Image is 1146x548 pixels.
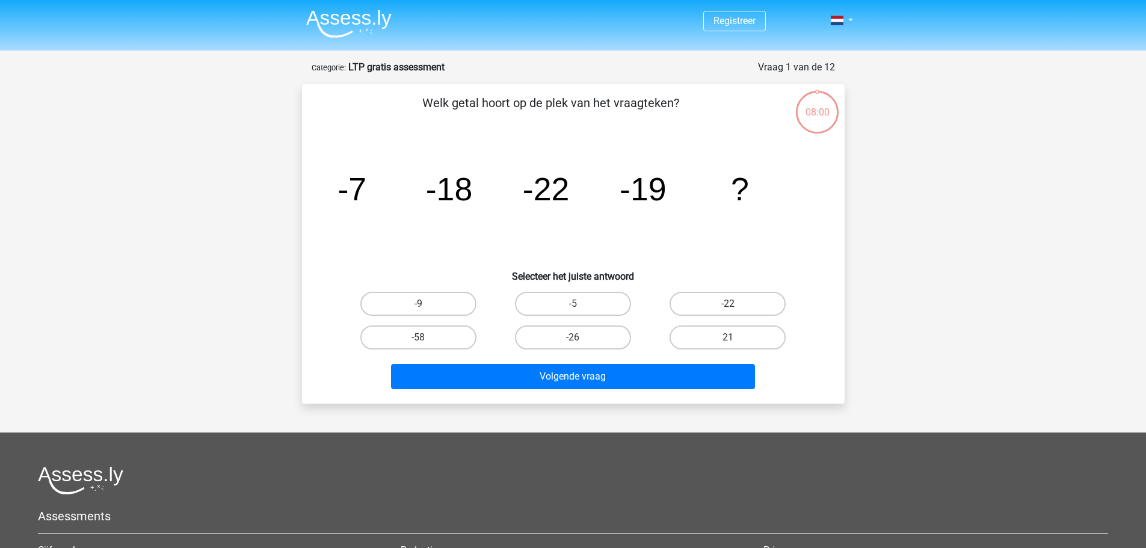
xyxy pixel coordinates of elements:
img: Assessly logo [38,466,123,494]
tspan: -19 [620,171,667,207]
label: -26 [515,325,631,349]
p: Welk getal hoort op de plek van het vraagteken? [321,94,780,130]
label: -22 [670,292,786,316]
strong: LTP gratis assessment [348,61,445,73]
div: 08:00 [795,90,840,120]
h5: Assessments [38,509,1108,523]
button: Volgende vraag [391,364,755,389]
label: -9 [360,292,476,316]
label: -58 [360,325,476,349]
img: Assessly [306,10,392,38]
label: 21 [670,325,786,349]
small: Categorie: [312,63,346,72]
tspan: -22 [522,171,569,207]
tspan: ? [731,171,749,207]
div: Vraag 1 van de 12 [758,60,835,75]
h6: Selecteer het juiste antwoord [321,261,825,282]
label: -5 [515,292,631,316]
tspan: -7 [337,171,366,207]
a: Registreer [713,15,756,26]
tspan: -18 [425,171,472,207]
